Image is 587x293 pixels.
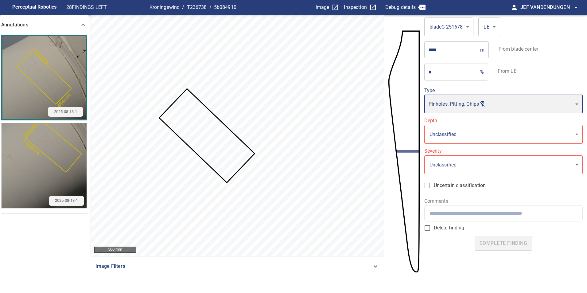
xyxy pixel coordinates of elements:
div: LE [478,17,500,36]
div: Annotations [1,15,89,35]
div: Pinholes, Pitting, Chips [424,95,583,113]
a: 5b084910 [214,4,236,10]
label: From LE [498,69,516,74]
div: bladeC-251678 [424,17,474,36]
span: arrow_drop_down [572,4,580,11]
p: Kroningswind [150,4,180,11]
div: Unclassified [429,131,573,138]
div: Pinholes, Pitting, Chips [429,100,573,108]
span: 2025-08-13-1 [50,109,81,115]
span: Image Filters [95,263,372,270]
span: Jef Vandendungen [520,3,580,12]
span: Delete finding [434,224,465,232]
div: Unclassified [424,125,583,144]
span: Uncertain classification [434,182,486,189]
label: Comments [424,199,583,204]
a: Inspection [344,4,377,11]
label: Severity [424,149,583,154]
label: Type [424,88,583,93]
button: 2025-08-13-1 [2,123,87,208]
div: Image Filters [91,259,384,274]
p: Inspection [344,4,367,11]
div: bladeC-251678 [429,23,464,31]
a: T236738 [187,4,207,10]
p: % [480,69,484,75]
div: Unclassified [429,161,573,169]
a: Image [316,4,339,11]
div: LE [483,23,490,31]
span: / [209,4,212,11]
div: Please select a valid value [424,149,583,174]
figcaption: Perceptual Robotics [12,2,56,12]
label: Select this if you're unsure about the classification and it may need further review, reinspectio... [421,179,578,192]
span: 2025-08-13-1 [51,198,82,204]
p: 28 FINDINGS LEFT [66,4,150,11]
img: Cropped image of finding key Kroningswind/T236738/5b084910-7dce-11f0-8db3-eb59bf6bde44. Inspectio... [2,36,86,119]
label: Depth [424,118,583,123]
span: person [511,4,518,11]
p: Image [316,4,329,11]
p: Debug details [385,4,416,11]
img: Cropped image of finding key Kroningswind/T236738/5b084910-7dce-11f0-8db3-eb59bf6bde44. Inspectio... [2,123,87,208]
span: / [182,4,184,11]
label: From blade center [499,47,538,52]
button: Jef Vandendungen [518,1,580,14]
p: m [480,47,484,53]
div: Unclassified [424,155,583,174]
p: Annotations [1,21,28,29]
button: 2025-08-13-1 [2,36,86,119]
